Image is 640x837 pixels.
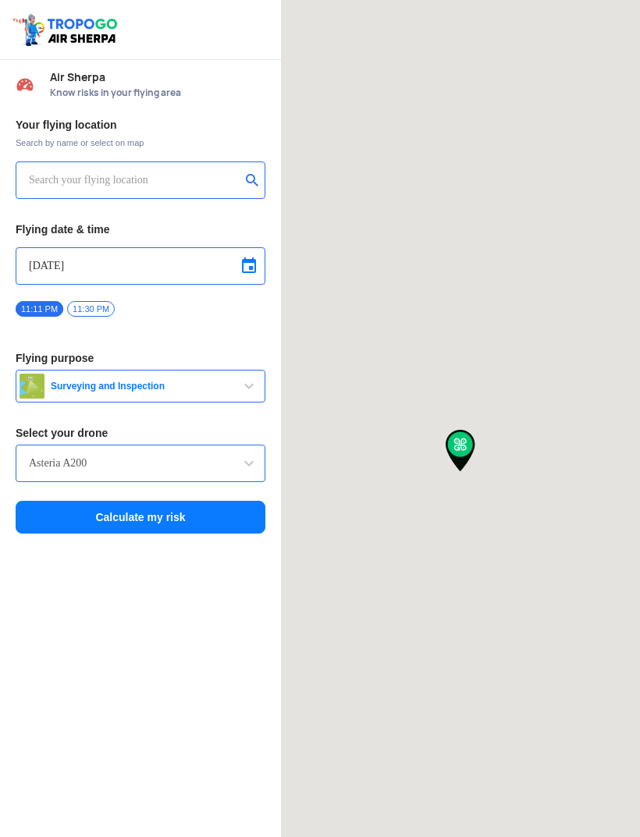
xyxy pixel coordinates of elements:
[67,301,115,317] span: 11:30 PM
[16,224,265,235] h3: Flying date & time
[16,353,265,364] h3: Flying purpose
[16,301,63,317] span: 11:11 PM
[29,454,252,473] input: Search by name or Brand
[29,171,240,190] input: Search your flying location
[12,12,123,48] img: ic_tgdronemaps.svg
[16,427,265,438] h3: Select your drone
[50,71,265,83] span: Air Sherpa
[16,370,265,403] button: Surveying and Inspection
[16,137,265,149] span: Search by name or select on map
[50,87,265,99] span: Know risks in your flying area
[16,501,265,534] button: Calculate my risk
[20,374,44,399] img: survey.png
[16,119,265,130] h3: Your flying location
[29,257,252,275] input: Select Date
[16,75,34,94] img: Risk Scores
[44,380,240,392] span: Surveying and Inspection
